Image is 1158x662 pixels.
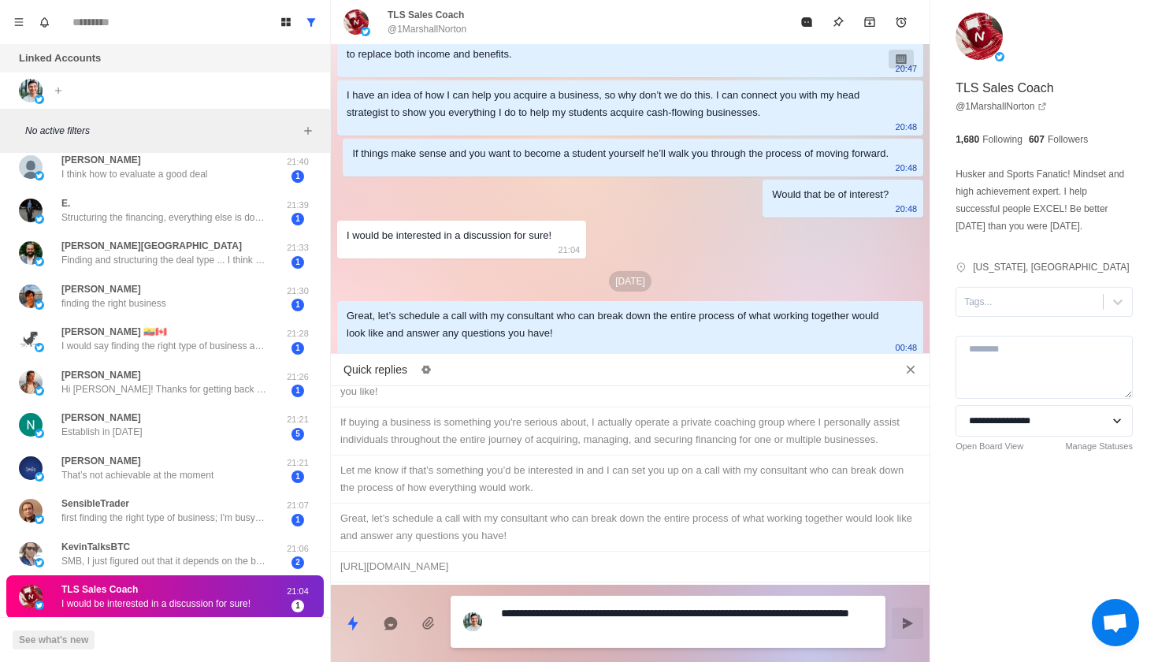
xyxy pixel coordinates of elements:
p: 21:21 [278,413,317,426]
img: picture [19,199,43,222]
p: Following [982,132,1023,147]
p: 21:04 [559,241,581,258]
span: 2 [291,556,304,569]
button: Add media [413,608,444,639]
button: Show all conversations [299,9,324,35]
p: I would be interested in a discussion for sure! [61,597,251,611]
img: picture [19,456,43,480]
p: 21:21 [278,456,317,470]
p: TLS Sales Coach [388,8,464,22]
p: 21:26 [278,370,317,384]
p: I would say finding the right type of business and evaluating what makes a good deal [61,339,266,353]
button: Add filters [299,121,317,140]
p: first finding the right type of business; I'm busy with IT work as well , so want to invest in so... [61,511,266,525]
img: picture [19,285,43,308]
p: [PERSON_NAME] [61,454,141,468]
div: I would be interested in a discussion for sure! [347,227,551,244]
img: picture [35,257,44,266]
p: [PERSON_NAME] 🇪🇨🇨🇦 [61,325,167,339]
div: [URL][DOMAIN_NAME] [340,558,920,575]
button: Close quick replies [898,357,923,382]
p: Husker and Sports Fanatic! Mindset and high achievement expert. I help successful people EXCEL! B... [956,165,1133,235]
button: Add reminder [885,6,917,38]
img: picture [19,327,43,351]
div: Would that be of interest? [772,186,889,203]
a: Open Board View [956,440,1023,453]
span: 1 [291,600,304,612]
p: [PERSON_NAME] [61,282,141,296]
p: @1MarshallNorton [388,22,466,36]
p: 1,680 [956,132,979,147]
button: Add account [49,81,68,100]
span: 1 [291,514,304,526]
button: See what's new [13,630,95,649]
p: 20:48 [896,159,918,177]
p: 21:07 [278,499,317,512]
img: picture [35,558,44,567]
img: picture [19,241,43,265]
button: Notifications [32,9,57,35]
p: Structuring the financing, everything else is done, and my friends and I started an LLC and are b... [61,210,266,225]
button: Board View [273,9,299,35]
p: [DATE] [609,271,651,292]
p: [US_STATE], [GEOGRAPHIC_DATA] [973,260,1129,274]
p: 00:48 [896,339,918,356]
p: Hi [PERSON_NAME]! Thanks for getting back to me. I’m based in [GEOGRAPHIC_DATA], [GEOGRAPHIC_DATA... [61,382,266,396]
p: SMB, I just figured out that it depends on the business's cash flow not mine haha 🤦‍♂️ [61,554,266,568]
div: Great, let’s schedule a call with my consultant who can break down the entire process of what wor... [347,307,889,342]
p: KevinTalksBTC [61,540,130,554]
span: 1 [291,213,304,225]
img: picture [35,472,44,482]
p: Finding and structuring the deal type ... I think between cash and some hard money connection ...... [61,253,266,267]
img: picture [35,95,44,104]
span: 5 [291,428,304,441]
span: 1 [291,385,304,397]
p: [PERSON_NAME] [61,368,141,382]
span: 1 [291,342,304,355]
img: picture [35,515,44,524]
div: If things make sense and you want to become a student yourself he’ll walk you through the process... [352,145,889,162]
p: E. [61,196,70,210]
img: picture [35,343,44,352]
div: Many people buy their first business while still working their 9-5, and then transition once the ... [347,28,889,63]
p: TLS Sales Coach [956,79,1054,98]
p: 21:30 [278,285,317,298]
div: Let me know if that’s something you’d be interested in and I can set you up on a call with my con... [340,462,920,496]
div: I have an idea of how I can help you acquire a business, so why don’t we do this. I can connect y... [347,87,889,121]
p: Followers [1048,132,1088,147]
p: [PERSON_NAME][GEOGRAPHIC_DATA] [61,239,242,253]
p: Quick replies [343,362,407,378]
img: picture [463,612,482,631]
p: 21:04 [278,585,317,598]
img: picture [35,300,44,310]
p: 21:39 [278,199,317,212]
p: 21:40 [278,155,317,169]
p: [PERSON_NAME] [61,411,141,425]
p: Linked Accounts [19,50,101,66]
button: Archive [854,6,885,38]
p: 20:48 [896,200,918,218]
img: picture [361,27,370,36]
span: 1 [291,470,304,483]
p: 21:06 [278,542,317,556]
button: Quick replies [337,608,369,639]
button: Mark as read [791,6,822,38]
img: picture [19,79,43,102]
img: picture [19,370,43,394]
p: 21:33 [278,241,317,255]
a: Manage Statuses [1065,440,1133,453]
img: picture [19,542,43,566]
span: 1 [291,170,304,183]
img: picture [35,429,44,438]
button: Pin [822,6,854,38]
span: 1 [291,299,304,311]
p: finding the right business [61,296,166,311]
img: picture [35,601,44,610]
p: 21:28 [278,327,317,340]
p: TLS Sales Coach [61,582,138,597]
div: Open chat [1092,599,1139,646]
p: 20:47 [896,60,918,77]
p: No active filters [25,124,299,138]
button: Menu [6,9,32,35]
p: 607 [1029,132,1045,147]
